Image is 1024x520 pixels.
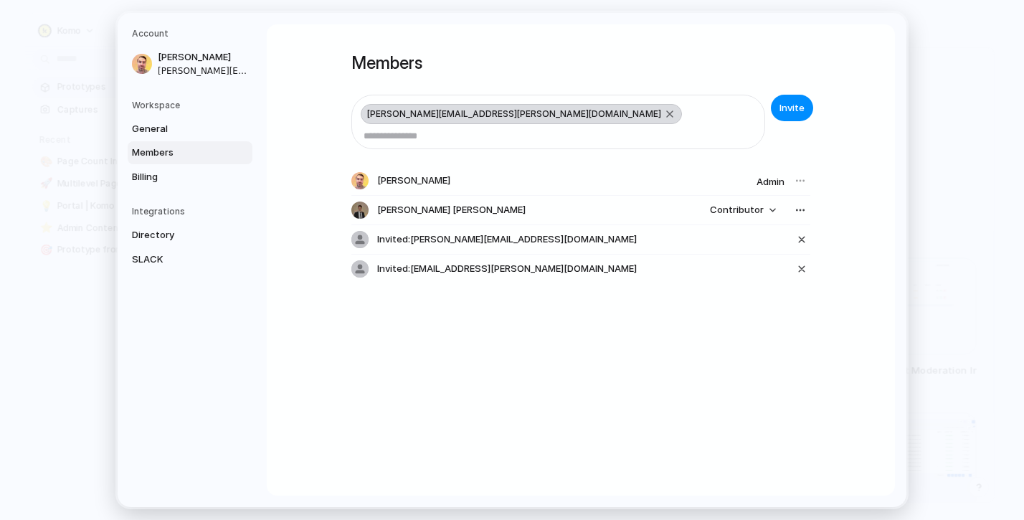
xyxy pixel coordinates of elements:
a: Members [128,141,252,164]
span: [PERSON_NAME][EMAIL_ADDRESS][PERSON_NAME][DOMAIN_NAME] [367,108,661,120]
span: [PERSON_NAME] [PERSON_NAME] [377,203,526,217]
span: General [132,122,224,136]
a: [PERSON_NAME][PERSON_NAME][EMAIL_ADDRESS][PERSON_NAME][DOMAIN_NAME] [128,46,252,82]
span: Invite [779,101,805,115]
span: Directory [132,228,224,242]
a: SLACK [128,248,252,271]
span: Invited: [EMAIL_ADDRESS][PERSON_NAME][DOMAIN_NAME] [377,262,637,276]
button: Invite [771,95,813,121]
h5: Integrations [132,205,252,218]
span: [PERSON_NAME] [158,50,250,65]
button: Remove glenn.morton@komo.tech [664,108,675,120]
h1: Members [351,50,810,76]
span: Billing [132,170,224,184]
span: Invited: [PERSON_NAME][EMAIL_ADDRESS][DOMAIN_NAME] [377,232,637,247]
h5: Account [132,27,252,40]
span: Admin [757,176,784,187]
span: Contributor [710,203,764,217]
a: General [128,118,252,141]
h5: Workspace [132,99,252,112]
span: Members [132,146,224,160]
span: [PERSON_NAME] [377,174,450,188]
a: Billing [128,166,252,189]
a: Directory [128,224,252,247]
span: [PERSON_NAME][EMAIL_ADDRESS][PERSON_NAME][DOMAIN_NAME] [158,65,250,77]
span: SLACK [132,252,224,267]
button: Contributor [701,200,784,220]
